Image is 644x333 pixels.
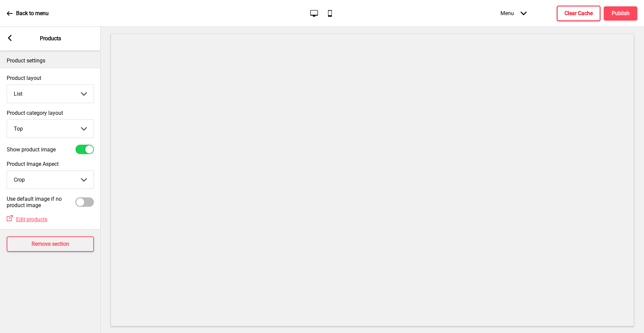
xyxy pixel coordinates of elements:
button: Remove section [7,236,94,252]
p: Products [40,35,61,42]
p: Back to menu [16,10,49,17]
a: Back to menu [7,4,49,22]
h4: Clear Cache [565,10,593,17]
div: Menu [494,3,533,23]
h4: Publish [612,10,630,17]
a: Edit products [13,216,47,223]
label: Product category layout [7,110,94,116]
span: Edit products [16,216,47,223]
label: Product layout [7,75,94,81]
h4: Remove section [32,240,69,248]
p: Product settings [7,57,94,64]
label: Use default image if no product image [7,196,75,208]
label: Show product image [7,146,56,153]
button: Clear Cache [557,6,600,21]
label: Product Image Aspect [7,161,94,167]
button: Publish [604,6,637,20]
